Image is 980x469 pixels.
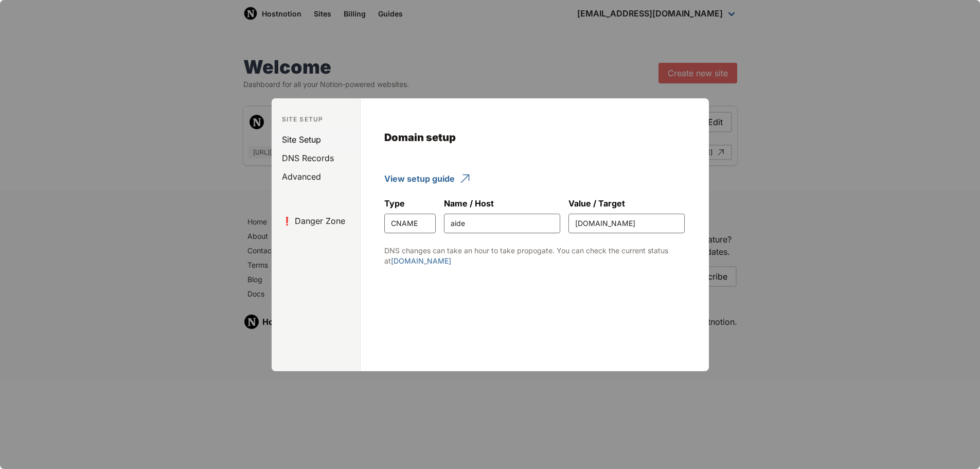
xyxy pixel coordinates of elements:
a: Advanced [276,167,360,186]
p: Site Setup [272,115,360,124]
a: Site Setup [276,130,360,149]
div: DNS changes can take an hour to take propogate. You can check the current status at [384,246,681,266]
a: View setup guide [384,172,685,185]
a: ❗️ Danger Zone [276,212,360,230]
label: Value / Target [568,197,685,210]
label: Name / Host [444,197,560,210]
h4: Domain setup [384,131,685,144]
a: DNS Records [276,149,360,167]
label: Type [384,197,436,210]
a: [DOMAIN_NAME] [391,256,451,265]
